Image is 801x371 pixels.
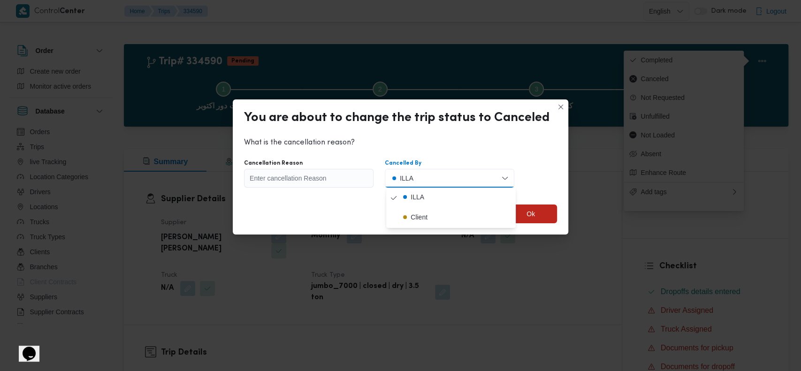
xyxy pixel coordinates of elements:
div: Client [411,212,427,223]
button: Closes this modal window [555,101,566,113]
div: ILLA [400,169,413,188]
div: You are about to change the trip status to Canceled [244,111,549,126]
button: Ok [504,204,557,223]
p: What is the cancellation reason? [244,137,557,148]
span: Ok [526,208,535,220]
input: Enter cancellation Reason [244,169,374,188]
button: ILLA [385,169,514,188]
div: ILLA [411,191,424,203]
iframe: chat widget [9,333,39,362]
label: Cancellation Reason [244,159,303,167]
label: Cancelled By [385,159,421,167]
